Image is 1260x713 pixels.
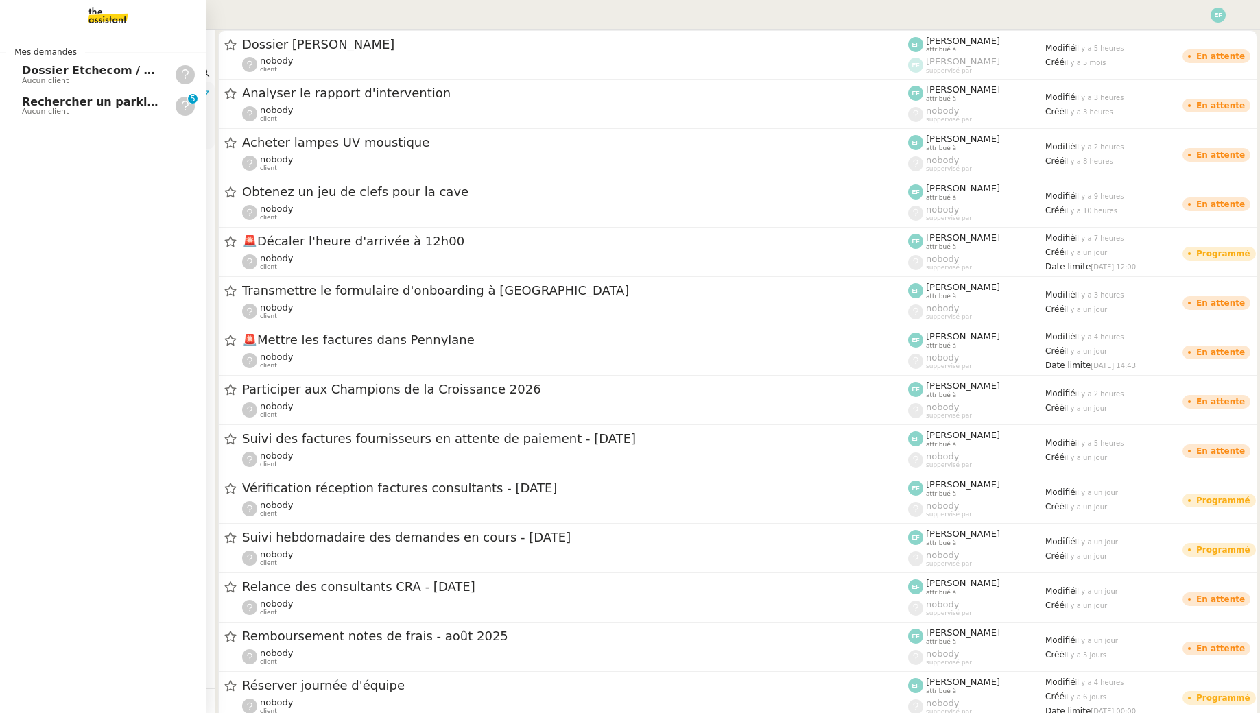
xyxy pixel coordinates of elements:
span: suppervisé par [926,116,972,123]
span: il y a 2 heures [1075,390,1124,398]
app-user-label: attribué à [908,282,1045,300]
span: attribué à [926,342,956,350]
span: [PERSON_NAME] [926,479,1000,490]
span: Créé [1045,403,1065,413]
span: Modifié [1045,537,1075,546]
span: il y a un jour [1065,306,1107,313]
span: Dossier [PERSON_NAME] [242,38,908,51]
img: svg [908,629,923,644]
span: nobody [260,253,293,263]
span: client [260,165,277,172]
span: suppervisé par [926,461,972,469]
app-user-label: suppervisé par [908,599,1045,617]
span: nobody [260,154,293,165]
span: Date limite [1045,262,1091,271]
span: nobody [926,451,959,461]
div: En attente [1196,299,1245,307]
span: Modifié [1045,487,1075,497]
span: nobody [260,697,293,708]
app-user-label: attribué à [908,479,1045,497]
span: Suivi hebdomadaire des demandes en cours - [DATE] [242,531,908,544]
span: nobody [926,649,959,659]
span: Créé [1045,692,1065,701]
span: suppervisé par [926,363,972,370]
span: Créé [1045,107,1065,117]
div: Programmé [1196,694,1250,702]
nz-badge-sup: 5 [188,94,198,104]
span: Modifié [1045,142,1075,152]
span: client [260,214,277,221]
app-user-label: attribué à [908,578,1045,596]
img: svg [908,579,923,594]
img: svg [908,37,923,52]
span: Créé [1045,650,1065,660]
span: nobody [926,155,959,165]
app-user-label: attribué à [908,183,1045,201]
span: il y a 7 heures [1075,234,1124,242]
span: Modifié [1045,389,1075,398]
span: attribué à [926,490,956,498]
span: il y a 3 heures [1075,94,1124,101]
span: suppervisé par [926,511,972,518]
span: suppervisé par [926,264,972,271]
app-user-label: suppervisé par [908,550,1045,568]
span: Créé [1045,346,1065,356]
div: Programmé [1196,496,1250,505]
app-user-label: suppervisé par [908,451,1045,469]
span: Décaler l'heure d'arrivée à 12h00 [242,235,908,247]
span: il y a un jour [1065,553,1107,560]
img: svg [908,283,923,298]
span: attribué à [926,293,956,300]
img: svg [908,234,923,249]
span: Modifié [1045,586,1075,596]
span: il y a un jour [1075,489,1118,496]
span: Date limite [1045,361,1091,370]
span: [PERSON_NAME] [926,677,1000,687]
span: nobody [260,302,293,313]
span: attribué à [926,540,956,547]
span: [DATE] 12:00 [1091,263,1136,271]
span: suppervisé par [926,412,972,420]
span: Modifié [1045,438,1075,448]
div: En attente [1196,447,1245,455]
span: Transmettre le formulaire d'onboarding à [GEOGRAPHIC_DATA] [242,285,908,297]
span: il y a 5 heures [1075,439,1124,447]
app-user-label: attribué à [908,677,1045,694]
span: [PERSON_NAME] [926,282,1000,292]
span: client [260,263,277,271]
span: Modifié [1045,636,1075,645]
app-user-detailed-label: client [242,302,908,320]
span: attribué à [926,638,956,646]
span: attribué à [926,441,956,448]
span: Mes demandes [6,45,85,59]
span: Créé [1045,206,1065,215]
span: nobody [926,550,959,560]
span: nobody [926,402,959,412]
app-user-label: attribué à [908,627,1045,645]
app-user-detailed-label: client [242,154,908,172]
app-user-label: attribué à [908,529,1045,546]
span: attribué à [926,194,956,202]
span: attribué à [926,243,956,251]
span: Remboursement notes de frais - août 2025 [242,630,908,642]
span: attribué à [926,688,956,695]
app-user-label: attribué à [908,331,1045,349]
app-user-detailed-label: client [242,56,908,73]
span: Créé [1045,502,1065,511]
app-user-label: attribué à [908,232,1045,250]
app-user-label: attribué à [908,134,1045,152]
span: il y a 3 heures [1075,291,1124,299]
img: svg [908,382,923,397]
app-user-label: suppervisé par [908,649,1045,666]
span: nobody [926,599,959,609]
app-user-label: attribué à [908,36,1045,53]
app-user-label: attribué à [908,430,1045,448]
div: En attente [1196,101,1245,110]
span: il y a 5 mois [1065,59,1106,67]
span: nobody [926,303,959,313]
div: En attente [1196,644,1245,653]
app-user-detailed-label: client [242,549,908,567]
span: client [260,510,277,518]
span: nobody [260,500,293,510]
span: Modifié [1045,93,1075,102]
